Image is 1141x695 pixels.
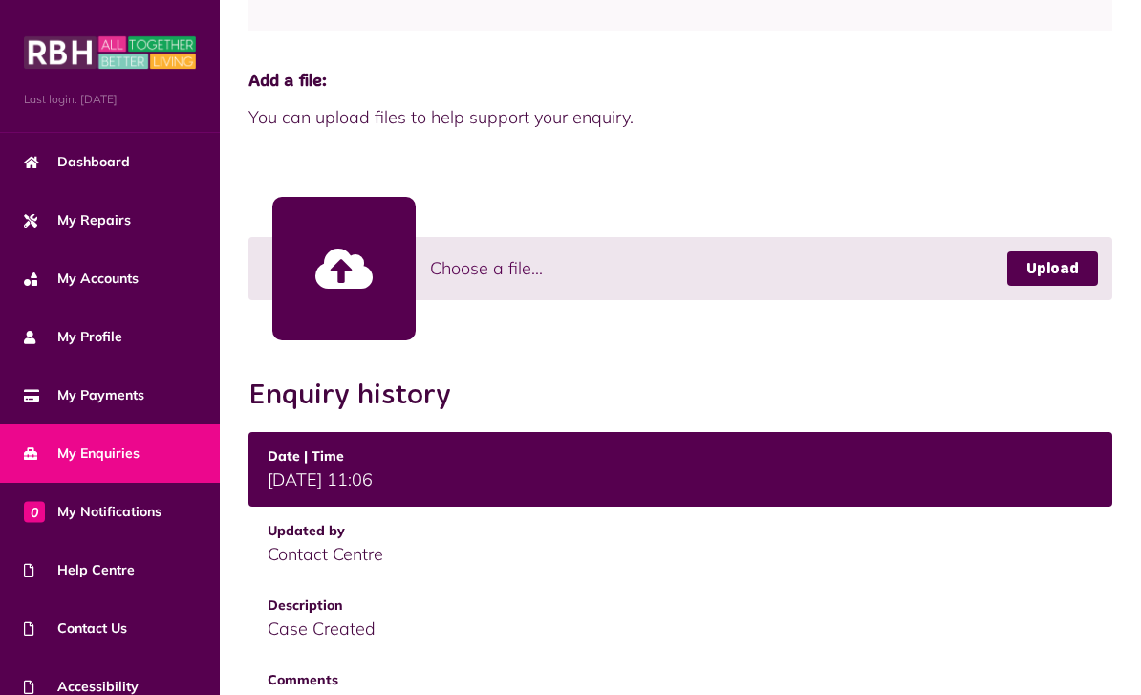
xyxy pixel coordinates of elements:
span: My Enquiries [24,444,140,464]
span: Dashboard [24,152,130,172]
div: [DATE] 11:06 [268,467,1093,492]
span: You can upload files to help support your enquiry. [248,104,1112,130]
img: MyRBH [24,33,196,72]
span: My Accounts [24,269,139,289]
span: 0 [24,501,45,522]
a: Upload [1007,251,1098,286]
div: Contact Centre [268,541,1093,567]
div: Case Created [268,616,1093,641]
h2: Enquiry history [248,379,1112,413]
span: Contact Us [24,619,127,639]
span: My Notifications [24,502,161,522]
span: Add a file: [248,69,1112,95]
span: Help Centre [24,560,135,580]
span: My Repairs [24,210,131,230]
span: My Payments [24,385,144,405]
span: My Profile [24,327,122,347]
span: Last login: [DATE] [24,91,196,108]
span: Choose a file... [430,255,543,281]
